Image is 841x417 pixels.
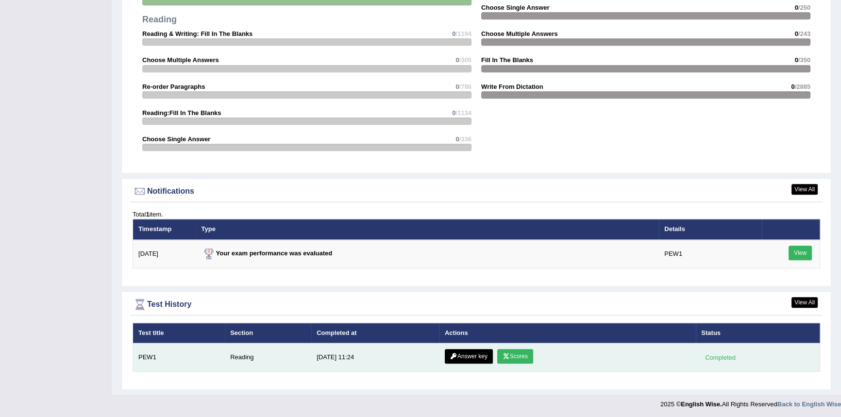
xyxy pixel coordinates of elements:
[794,83,810,90] span: /2885
[459,135,471,143] span: /336
[481,4,549,11] strong: Choose Single Answer
[794,30,798,37] span: 0
[439,323,696,343] th: Actions
[133,323,225,343] th: Test title
[311,343,439,372] td: [DATE] 11:24
[452,109,455,117] span: 0
[196,219,659,239] th: Type
[455,56,459,64] span: 0
[142,56,219,64] strong: Choose Multiple Answers
[798,30,810,37] span: /243
[455,135,459,143] span: 0
[455,30,471,37] span: /1194
[481,30,558,37] strong: Choose Multiple Answers
[142,30,252,37] strong: Reading & Writing: Fill In The Blanks
[133,343,225,372] td: PEW1
[798,56,810,64] span: /350
[445,349,493,364] a: Answer key
[481,56,533,64] strong: Fill In The Blanks
[459,56,471,64] span: /305
[681,400,722,408] strong: English Wise.
[225,323,311,343] th: Section
[202,250,333,257] strong: Your exam performance was evaluated
[659,219,761,239] th: Details
[791,83,794,90] span: 0
[791,184,818,195] a: View All
[142,135,210,143] strong: Choose Single Answer
[133,219,196,239] th: Timestamp
[789,246,812,260] a: View
[142,15,177,24] strong: Reading
[696,323,820,343] th: Status
[777,400,841,408] a: Back to English Wise
[497,349,533,364] a: Scores
[133,297,820,312] div: Test History
[311,323,439,343] th: Completed at
[455,109,471,117] span: /1134
[798,4,810,11] span: /250
[133,184,820,199] div: Notifications
[660,395,841,409] div: 2025 © All Rights Reserved
[794,4,798,11] span: 0
[133,240,196,268] td: [DATE]
[142,109,221,117] strong: Reading:Fill In The Blanks
[225,343,311,372] td: Reading
[794,56,798,64] span: 0
[142,83,205,90] strong: Re-order Paragraphs
[452,30,455,37] span: 0
[459,83,471,90] span: /786
[133,210,820,219] div: Total item.
[481,83,543,90] strong: Write From Dictation
[455,83,459,90] span: 0
[791,297,818,308] a: View All
[659,240,761,268] td: PEW1
[146,211,149,218] b: 1
[701,352,739,363] div: Completed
